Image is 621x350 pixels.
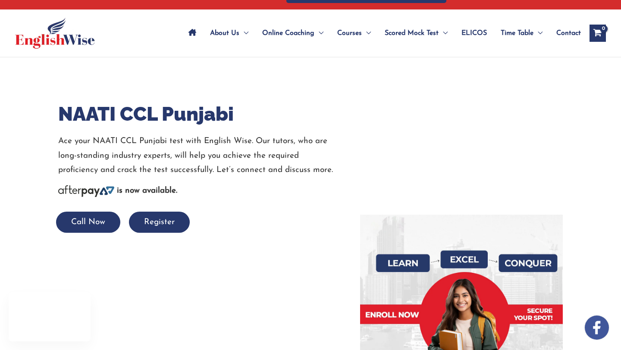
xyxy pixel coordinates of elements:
b: is now available. [117,187,177,195]
button: Call Now [56,212,120,233]
nav: Site Navigation: Main Menu [182,18,581,48]
span: About Us [210,18,239,48]
span: Menu Toggle [439,18,448,48]
img: cropped-ew-logo [15,18,95,49]
a: Contact [549,18,581,48]
span: ELICOS [461,18,487,48]
span: Scored Mock Test [385,18,439,48]
a: View Shopping Cart, empty [590,25,606,42]
a: Time TableMenu Toggle [494,18,549,48]
a: Online CoachingMenu Toggle [255,18,330,48]
a: Register [129,218,190,226]
img: Afterpay-Logo [58,185,114,197]
a: Scored Mock TestMenu Toggle [378,18,455,48]
span: Menu Toggle [239,18,248,48]
button: Register [129,212,190,233]
p: Ace your NAATI CCL Punjabi test with English Wise. Our tutors, who are long-standing industry exp... [58,134,347,177]
span: Courses [337,18,362,48]
span: Time Table [501,18,533,48]
span: Contact [556,18,581,48]
a: About UsMenu Toggle [203,18,255,48]
a: CoursesMenu Toggle [330,18,378,48]
a: ELICOS [455,18,494,48]
span: Online Coaching [262,18,314,48]
span: Menu Toggle [314,18,323,48]
span: Menu Toggle [362,18,371,48]
span: Menu Toggle [533,18,543,48]
h1: NAATI CCL Punjabi [58,100,347,128]
a: Call Now [56,218,120,226]
img: white-facebook.png [585,316,609,340]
